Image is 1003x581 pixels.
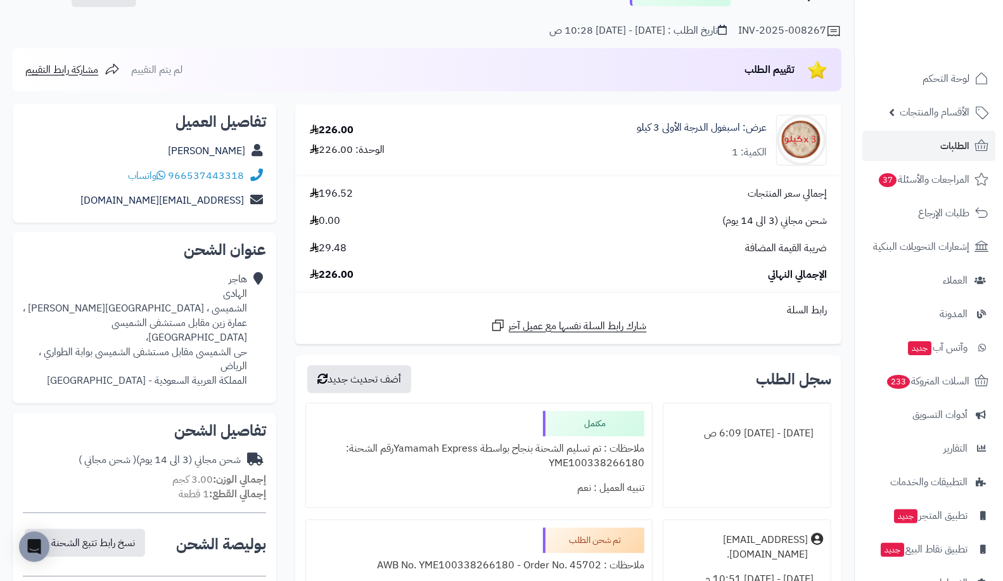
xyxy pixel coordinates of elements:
[894,509,917,523] span: جديد
[900,103,969,121] span: الأقسام والمنتجات
[543,528,644,553] div: تم شحن الطلب
[549,23,727,38] div: تاريخ الطلب : [DATE] - [DATE] 10:28 ص
[310,143,385,157] div: الوحدة: 226.00
[862,467,995,497] a: التطبيقات والخدمات
[918,204,969,222] span: طلبات الإرجاع
[314,436,644,476] div: ملاحظات : تم تسليم الشحنة بنجاح بواسطة Yamamah Expressرقم الشحنة: YME100338266180
[671,533,808,562] div: [EMAIL_ADDRESS][DOMAIN_NAME].
[862,164,995,195] a: المراجعات والأسئلة37
[79,453,241,467] div: شحن مجاني (3 الى 14 يوم)
[879,173,897,187] span: 37
[738,23,841,39] div: INV-2025-008267
[209,486,266,502] strong: إجمالي القطع:
[176,537,266,552] h2: بوليصة الشحن
[543,411,644,436] div: مكتمل
[862,366,995,396] a: السلات المتروكة233
[23,423,266,438] h2: تفاصيل الشحن
[862,265,995,296] a: العملاء
[943,271,968,289] span: العملاء
[908,341,931,355] span: جديد
[862,500,995,531] a: تطبيق المتجرجديد
[168,143,245,159] a: [PERSON_NAME]
[862,198,995,228] a: طلبات الإرجاع
[671,421,823,446] div: [DATE] - [DATE] 6:09 ص
[310,123,354,138] div: 226.00
[744,62,795,77] span: تقييم الطلب
[873,238,969,256] span: إشعارات التحويلات البنكية
[509,319,647,334] span: شارك رابط السلة نفسها مع عميل آخر
[722,214,827,228] span: شحن مجاني (3 الى 14 يوم)
[310,241,347,256] span: 29.48
[51,535,135,551] span: نسخ رابط تتبع الشحنة
[314,476,644,500] div: تنبيه العميل : نعم
[862,63,995,94] a: لوحة التحكم
[25,62,120,77] a: مشاركة رابط التقييم
[25,62,98,77] span: مشاركة رابط التقييم
[879,540,968,558] span: تطبيق نقاط البيع
[907,339,968,356] span: وآتس آب
[862,534,995,565] a: تطبيق نقاط البيعجديد
[887,375,910,389] span: 233
[862,433,995,464] a: التقارير
[912,406,968,424] span: أدوات التسويق
[890,473,968,491] span: التطبيقات والخدمات
[917,36,991,62] img: logo-2.png
[768,268,827,282] span: الإجمالي النهائي
[300,303,836,318] div: رابط السلة
[23,272,247,388] div: هاجر الهادى الشميسى ، [GEOGRAPHIC_DATA][PERSON_NAME] ، عمارة زين مقابل مستشفى الشميسى [GEOGRAPHIC...
[80,193,244,208] a: [EMAIL_ADDRESS][DOMAIN_NAME]
[307,365,411,393] button: أضف تحديث جديد
[25,529,145,557] button: نسخ رابط تتبع الشحنة
[881,543,904,557] span: جديد
[862,131,995,161] a: الطلبات
[79,452,136,467] span: ( شحن مجاني )
[748,186,827,201] span: إجمالي سعر المنتجات
[943,440,968,457] span: التقارير
[886,372,969,390] span: السلات المتروكة
[940,137,969,155] span: الطلبات
[862,400,995,430] a: أدوات التسويق
[310,214,340,228] span: 0.00
[131,62,182,77] span: لم يتم التقييم
[732,145,767,160] div: الكمية: 1
[940,305,968,323] span: المدونة
[893,507,968,525] span: تطبيق المتجر
[878,171,969,188] span: المراجعات والأسئلة
[179,486,266,502] small: 1 قطعة
[310,186,353,201] span: 196.52
[745,241,827,256] span: ضريبة القيمة المضافة
[490,318,647,334] a: شارك رابط السلة نفسها مع عميل آخر
[862,332,995,363] a: وآتس آبجديد
[23,242,266,258] h2: عنوان الشحن
[923,70,969,88] span: لوحة التحكم
[314,553,644,578] div: ملاحظات : AWB No. YME100338266180 - Order No. 45702
[213,472,266,487] strong: إجمالي الوزن:
[637,121,767,135] a: عرض: اسبغول الدرجة الأولى 3 كيلو
[19,532,49,562] div: Open Intercom Messenger
[128,168,165,183] a: واتساب
[310,268,354,282] span: 226.00
[23,114,266,129] h2: تفاصيل العميل
[756,372,831,387] h3: سجل الطلب
[168,168,244,183] a: 966537443318
[862,299,995,329] a: المدونة
[862,232,995,262] a: إشعارات التحويلات البنكية
[172,472,266,487] small: 3.00 كجم
[777,115,826,166] img: 1727714663-Psyllium%20Husks%203%20kg%20Pack-90x90.jpg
